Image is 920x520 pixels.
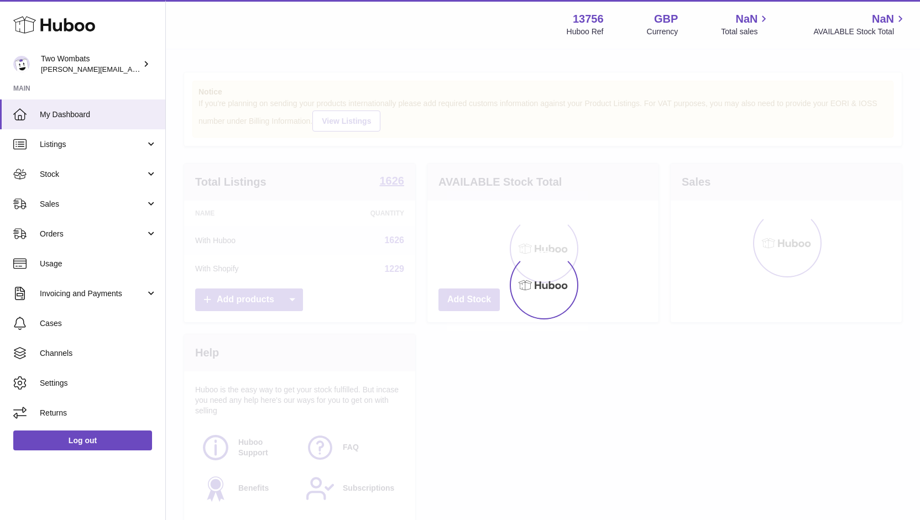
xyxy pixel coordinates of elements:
span: NaN [735,12,757,27]
a: NaN Total sales [721,12,770,37]
strong: GBP [654,12,678,27]
span: My Dashboard [40,109,157,120]
div: Huboo Ref [567,27,604,37]
span: Settings [40,378,157,388]
strong: 13756 [573,12,604,27]
img: philip.carroll@twowombats.com [13,56,30,72]
span: NaN [872,12,894,27]
a: Log out [13,430,152,450]
span: [PERSON_NAME][EMAIL_ADDRESS][PERSON_NAME][DOMAIN_NAME] [41,65,281,73]
span: Total sales [721,27,770,37]
span: Channels [40,348,157,359]
a: NaN AVAILABLE Stock Total [813,12,907,37]
span: Usage [40,259,157,269]
span: Listings [40,139,145,150]
span: Returns [40,408,157,418]
span: Sales [40,199,145,209]
span: Invoicing and Payments [40,288,145,299]
div: Two Wombats [41,54,140,75]
div: Currency [647,27,678,37]
span: Orders [40,229,145,239]
span: AVAILABLE Stock Total [813,27,907,37]
span: Cases [40,318,157,329]
span: Stock [40,169,145,180]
